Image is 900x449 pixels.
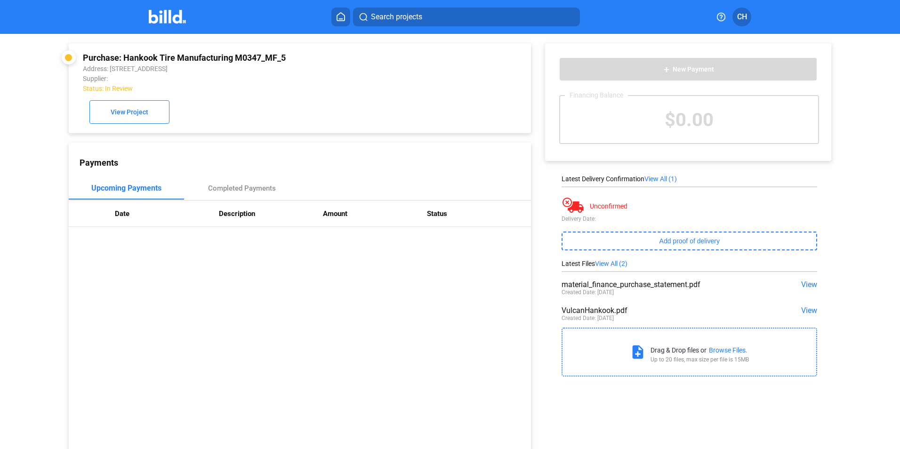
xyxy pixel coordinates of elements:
th: Status [427,200,531,227]
span: View [801,280,817,289]
div: Unconfirmed [590,202,627,210]
div: Drag & Drop files or [651,346,707,354]
div: Address: [STREET_ADDRESS] [83,65,430,72]
mat-icon: note_add [630,344,646,360]
div: Created Date: [DATE] [562,289,614,296]
div: Latest Delivery Confirmation [562,175,817,183]
button: View Project [89,100,169,124]
div: material_finance_purchase_statement.pdf [562,280,766,289]
div: Delivery Date: [562,216,817,222]
span: View All (2) [595,260,627,267]
div: Browse Files. [709,346,747,354]
div: Upcoming Payments [91,184,161,192]
span: Search projects [371,11,422,23]
div: Status: In Review [83,85,430,92]
div: Payments [80,158,531,168]
th: Description [219,200,323,227]
span: View [801,306,817,315]
div: Supplier: [83,75,430,82]
th: Amount [323,200,427,227]
button: New Payment [559,57,817,81]
span: View All (1) [644,175,677,183]
button: Add proof of delivery [562,232,817,250]
img: Billd Company Logo [149,10,186,24]
button: Search projects [353,8,580,26]
th: Date [115,200,219,227]
mat-icon: add [663,66,670,73]
span: New Payment [673,66,714,73]
div: Purchase: Hankook Tire Manufacturing M0347_MF_5 [83,53,430,63]
div: $0.00 [560,96,818,143]
div: Created Date: [DATE] [562,315,614,321]
div: Latest Files [562,260,817,267]
div: Up to 20 files, max size per file is 15MB [651,356,749,363]
span: Add proof of delivery [659,237,720,245]
button: CH [732,8,751,26]
div: Financing Balance [565,91,628,99]
div: VulcanHankook.pdf [562,306,766,315]
div: Completed Payments [208,184,276,192]
span: CH [737,11,747,23]
span: View Project [111,109,148,116]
